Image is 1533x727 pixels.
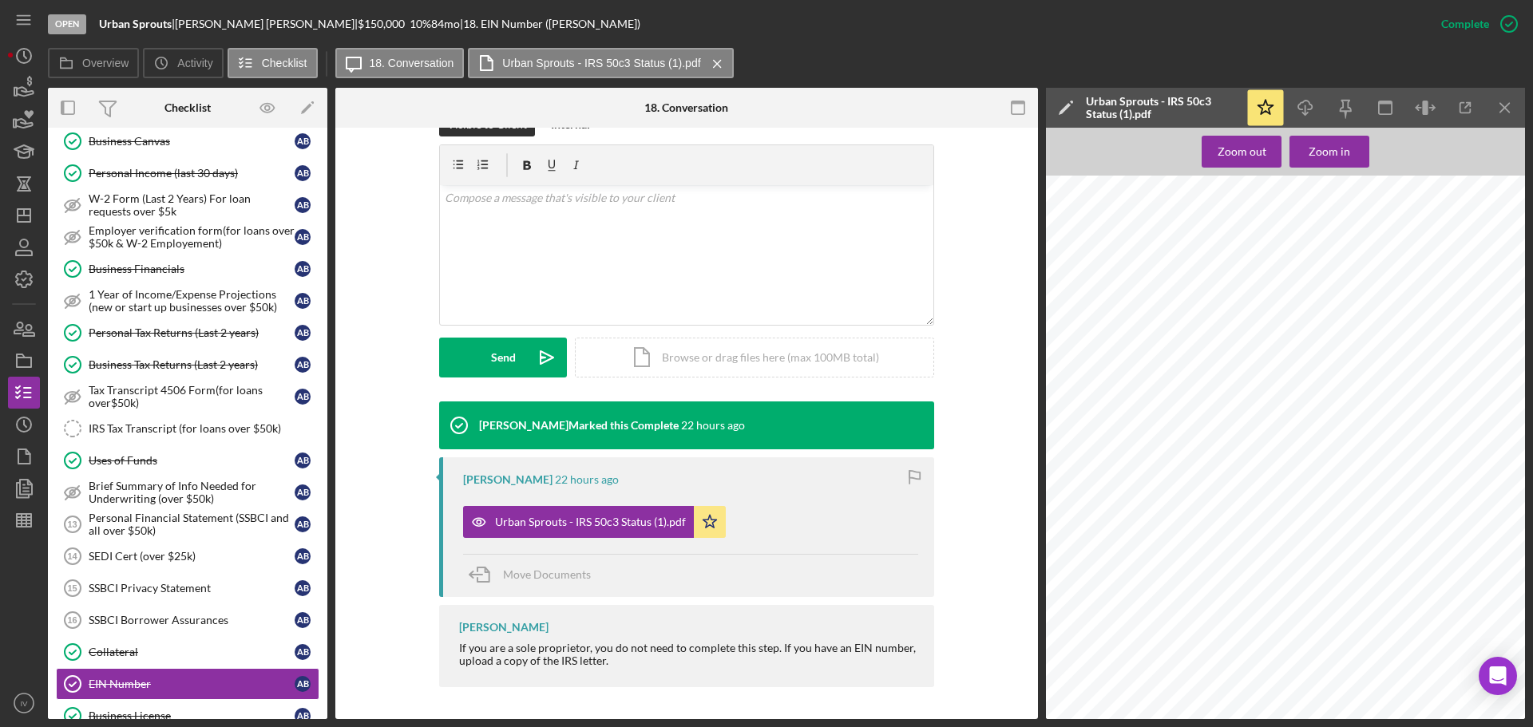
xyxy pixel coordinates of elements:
[56,349,319,381] a: Business Tax Returns (Last 2 years)AB
[89,582,295,595] div: SSBCI Privacy Statement
[295,229,311,245] div: A B
[89,422,319,435] div: IRS Tax Transcript (for loans over $50k)
[89,646,295,658] div: Collateral
[295,580,311,596] div: A B
[1441,8,1489,40] div: Complete
[410,18,431,30] div: 10 %
[1218,136,1266,168] div: Zoom out
[8,687,40,719] button: IV
[89,326,295,339] div: Personal Tax Returns (Last 2 years)
[56,157,319,189] a: Personal Income (last 30 days)AB
[358,17,405,30] span: $150,000
[295,293,311,309] div: A B
[67,520,77,529] tspan: 13
[479,419,679,432] div: [PERSON_NAME] Marked this Complete
[89,709,295,722] div: Business License
[228,48,318,78] button: Checklist
[48,14,86,34] div: Open
[503,567,591,581] span: Move Documents
[295,452,311,468] div: A B
[439,338,567,377] button: Send
[681,419,745,432] time: 2025-09-10 16:03
[555,473,619,486] time: 2025-09-10 16:03
[20,699,28,708] text: IV
[1086,95,1238,121] div: Urban Sprouts - IRS 50c3 Status (1).pdf
[463,555,607,595] button: Move Documents
[56,604,319,636] a: 16SSBCI Borrower AssurancesAB
[143,48,223,78] button: Activity
[89,288,295,314] div: 1 Year of Income/Expense Projections (new or start up businesses over $50k)
[89,678,295,690] div: EIN Number
[295,484,311,500] div: A B
[644,101,728,114] div: 18. Conversation
[431,18,460,30] div: 84 mo
[99,18,175,30] div: |
[89,454,295,467] div: Uses of Funds
[335,48,465,78] button: 18. Conversation
[89,135,295,148] div: Business Canvas
[67,551,77,561] tspan: 14
[56,668,319,700] a: EIN NumberAB
[295,389,311,405] div: A B
[177,57,212,69] label: Activity
[89,224,295,250] div: Employer verification form(for loans over $50k & W-2 Employement)
[295,357,311,373] div: A B
[82,57,129,69] label: Overview
[295,197,311,213] div: A B
[56,572,319,604] a: 15SSBCI Privacy StatementAB
[1202,136,1281,168] button: Zoom out
[459,621,549,634] div: [PERSON_NAME]
[56,444,319,476] a: Uses of FundsAB
[89,550,295,563] div: SEDI Cert (over $25k)
[502,57,700,69] label: Urban Sprouts - IRS 50c3 Status (1).pdf
[89,263,295,275] div: Business Financials
[89,480,295,505] div: Brief Summary of Info Needed for Underwriting (over $50k)
[459,642,918,667] div: If you are a sole proprietor, you do not need to complete this step. If you have an EIN number, u...
[89,384,295,409] div: Tax Transcript 4506 Form(for loans over$50k)
[56,476,319,508] a: Brief Summary of Info Needed for Underwriting (over $50k)AB
[295,133,311,149] div: A B
[491,338,516,377] div: Send
[262,57,307,69] label: Checklist
[56,508,319,540] a: 13Personal Financial Statement (SSBCI and all over $50k)AB
[89,192,295,218] div: W-2 Form (Last 2 Years) For loan requests over $5k
[56,125,319,157] a: Business CanvasAB
[295,612,311,628] div: A B
[56,189,319,221] a: W-2 Form (Last 2 Years) For loan requests over $5kAB
[56,413,319,444] a: IRS Tax Transcript (for loans over $50k)
[89,614,295,626] div: SSBCI Borrower Assurances
[48,48,139,78] button: Overview
[295,644,311,660] div: A B
[295,548,311,564] div: A B
[370,57,454,69] label: 18. Conversation
[295,676,311,692] div: A B
[56,381,319,413] a: Tax Transcript 4506 Form(for loans over$50k)AB
[164,101,211,114] div: Checklist
[463,506,726,538] button: Urban Sprouts - IRS 50c3 Status (1).pdf
[295,516,311,532] div: A B
[1289,136,1369,168] button: Zoom in
[99,17,172,30] b: Urban Sprouts
[56,317,319,349] a: Personal Tax Returns (Last 2 years)AB
[67,583,77,593] tspan: 15
[89,167,295,180] div: Personal Income (last 30 days)
[295,165,311,181] div: A B
[1479,657,1517,695] div: Open Intercom Messenger
[56,540,319,572] a: 14SEDI Cert (over $25k)AB
[295,325,311,341] div: A B
[56,253,319,285] a: Business FinancialsAB
[56,221,319,253] a: Employer verification form(for loans over $50k & W-2 Employement)AB
[67,615,77,625] tspan: 16
[295,261,311,277] div: A B
[495,516,686,528] div: Urban Sprouts - IRS 50c3 Status (1).pdf
[1425,8,1525,40] button: Complete
[175,18,358,30] div: [PERSON_NAME] [PERSON_NAME] |
[89,358,295,371] div: Business Tax Returns (Last 2 years)
[463,473,553,486] div: [PERSON_NAME]
[460,18,640,30] div: | 18. EIN Number ([PERSON_NAME])
[468,48,733,78] button: Urban Sprouts - IRS 50c3 Status (1).pdf
[56,285,319,317] a: 1 Year of Income/Expense Projections (new or start up businesses over $50k)AB
[295,708,311,724] div: A B
[89,512,295,537] div: Personal Financial Statement (SSBCI and all over $50k)
[1309,136,1350,168] div: Zoom in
